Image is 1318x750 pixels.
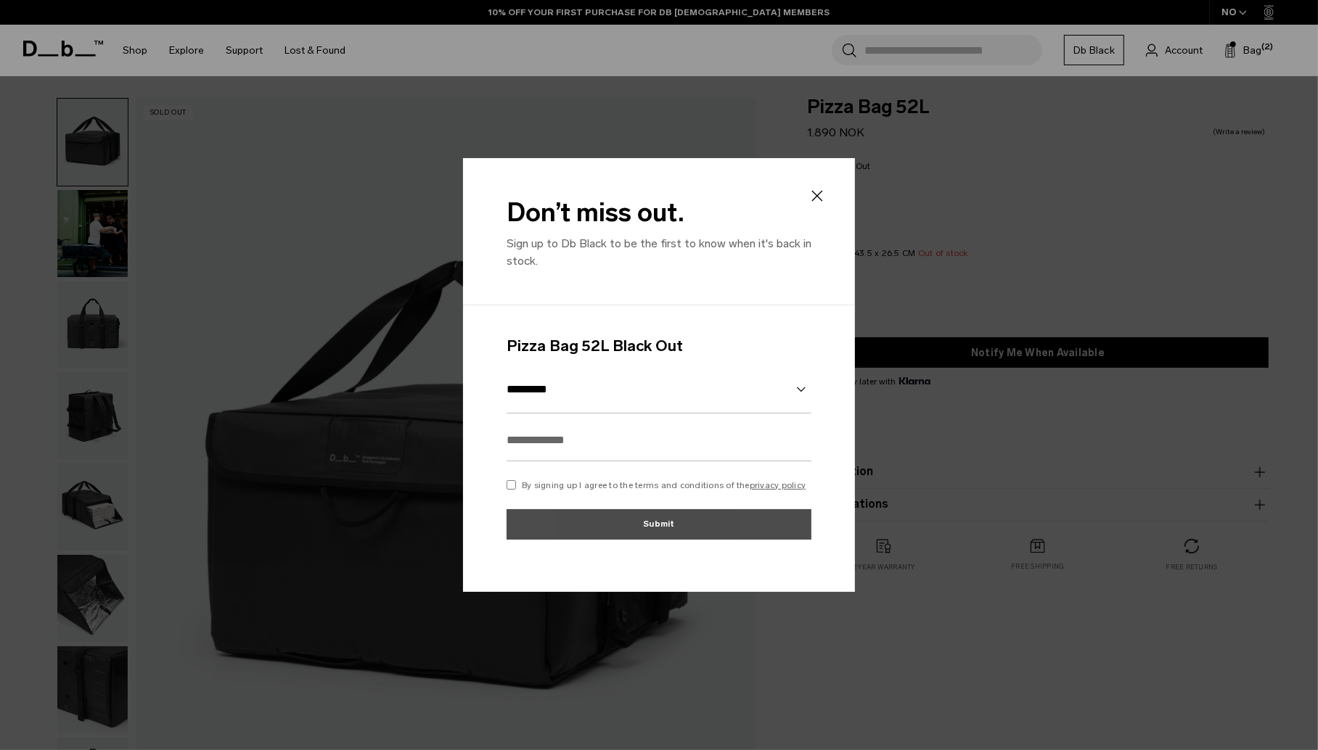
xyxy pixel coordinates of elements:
[750,480,806,490] a: privacy policy
[507,509,811,540] button: Submit
[507,235,811,270] p: Sign up to Db Black to be the first to know when it's back in stock.
[522,479,806,492] p: By signing up I agree to the terms and conditions of the
[507,193,811,232] h2: Don’t miss out.
[507,334,811,358] h4: Pizza Bag 52L Black Out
